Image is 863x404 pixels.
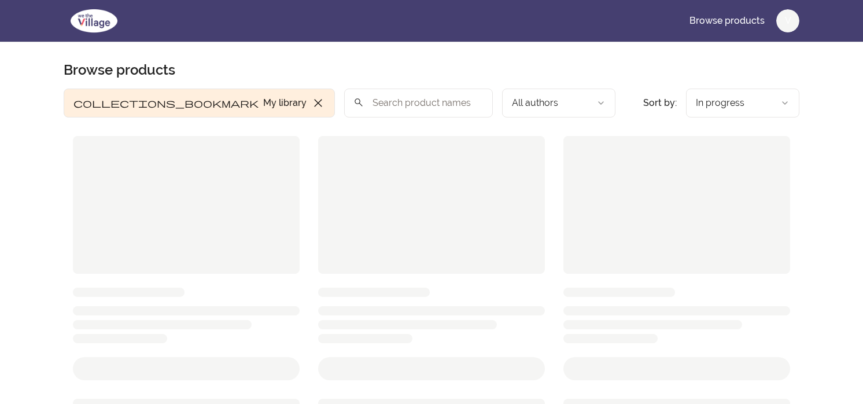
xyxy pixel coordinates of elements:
[502,89,615,117] button: Filter by author
[73,96,259,110] span: collections_bookmark
[311,96,325,110] span: close
[64,7,124,35] img: We The Village logo
[680,7,774,35] a: Browse products
[64,61,175,79] h1: Browse products
[344,89,493,117] input: Search product names
[353,94,364,111] span: search
[64,89,335,117] button: Filter by My library
[776,9,799,32] button: V
[686,89,799,117] button: Product sort options
[680,7,799,35] nav: Main
[643,97,677,108] span: Sort by:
